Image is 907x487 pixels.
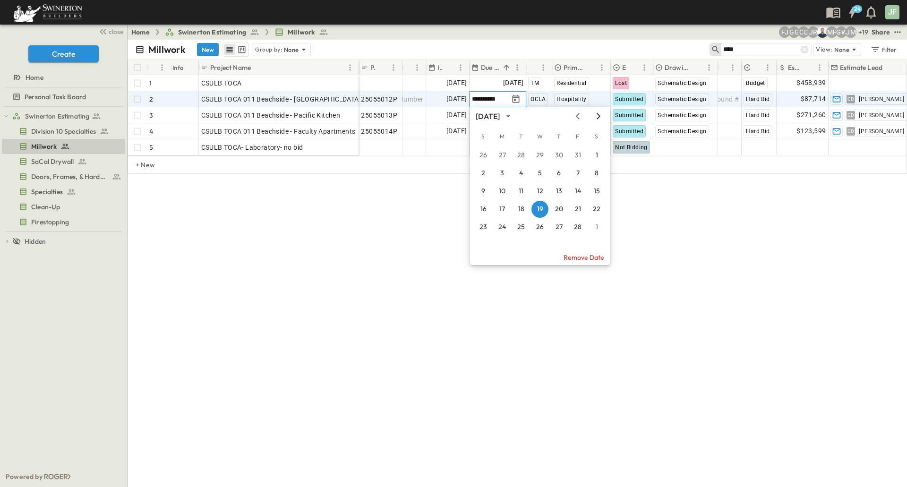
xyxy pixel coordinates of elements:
button: 16 [475,201,492,218]
button: test [892,26,903,38]
span: Swinerton Estimating [25,111,89,121]
span: Millwork [31,142,57,151]
button: 30 [550,147,567,164]
div: table view [222,43,249,57]
button: Sort [628,62,639,73]
button: 21 [569,201,586,218]
span: Personal Task Board [25,92,86,102]
a: SoCal Drywall [2,155,123,168]
button: 20 [550,201,567,218]
button: 3 [494,165,511,182]
button: 6 [550,165,567,182]
img: Brandon Norcutt (brandon.norcutt@swinerton.com) [817,26,828,38]
span: Thursday [550,127,567,146]
button: 18 [513,201,530,218]
button: 12 [531,183,548,200]
span: Submitted [615,96,643,103]
span: Hospitality [556,96,586,103]
p: Estimate Lead [840,63,882,72]
p: 4 [149,127,153,136]
span: Tuesday [513,127,530,146]
span: Sunday [475,127,492,146]
button: 8 [588,165,605,182]
button: Next month [593,112,604,120]
span: Schematic Design [658,112,706,119]
span: 25055013P [361,111,397,120]
div: Gerrad Gerber (gerrad.gerber@swinerton.com) [788,26,800,38]
button: 14 [569,183,586,200]
button: Menu [156,62,168,73]
a: Doors, Frames, & Hardware [2,170,123,183]
span: Submitted [615,112,643,119]
span: Swinerton Estimating [178,27,246,37]
img: 6c363589ada0b36f064d841b69d3a419a338230e66bb0a533688fa5cc3e9e735.png [11,2,84,22]
span: Add Number [385,94,423,104]
p: Millwork [148,43,186,56]
p: Due Date [481,63,499,72]
button: 27 [550,219,567,236]
button: 29 [531,147,548,164]
p: Group by: [255,45,282,54]
div: Firestoppingtest [2,214,125,230]
p: + 19 [858,27,868,37]
p: Project Name [210,63,251,72]
button: Menu [639,62,650,73]
button: Sort [530,62,540,73]
button: 2 [475,165,492,182]
button: 1 [588,147,605,164]
span: [DATE] [503,77,523,88]
span: Budget [746,80,765,86]
p: None [284,45,299,54]
span: Millwork [288,27,315,37]
button: JF [884,4,900,20]
button: Sort [501,62,512,73]
span: $458,939 [796,77,826,88]
a: Millwork [274,27,328,37]
div: SoCal Drywalltest [2,154,125,169]
span: OCLA [531,96,546,103]
button: 9 [475,183,492,200]
span: $87,714 [801,94,826,104]
div: Doors, Frames, & Hardwaretest [2,169,125,184]
button: Sort [693,62,703,73]
a: Personal Task Board [2,90,123,103]
span: [PERSON_NAME] [859,128,904,135]
button: Sort [151,62,161,73]
button: 4 [513,165,530,182]
span: Hidden [25,237,46,246]
button: 13 [550,183,567,200]
span: CSULB TOCA 011 Beachside - [GEOGRAPHIC_DATA] [201,94,361,104]
button: 22 [588,201,605,218]
p: Invite Date [437,63,443,72]
span: [DATE] [446,126,467,137]
button: Menu [512,62,523,73]
span: CSULB TOCA 011 Beachside - Pacific Kitchen [201,111,341,120]
div: Info [172,54,184,81]
div: Filter [870,44,897,55]
button: Previous month [572,112,583,120]
a: Home [2,71,123,84]
button: Tracking Date Menu [510,94,522,105]
div: Francisco J. Sanchez (frsanchez@swinerton.com) [779,26,790,38]
button: kanban view [236,44,248,55]
button: Sort [377,62,388,73]
button: Sort [752,62,762,73]
span: SoCal Drywall [31,157,74,166]
button: Menu [538,62,549,73]
span: Hard Bid [746,112,770,119]
div: Christopher Detar (christopher.detar@swinerton.com) [798,26,809,38]
span: Submitted [615,128,643,135]
span: TM [531,80,539,86]
button: Menu [727,62,738,73]
span: Saturday [588,127,605,146]
nav: breadcrumbs [131,27,334,37]
div: Jonathan M. Hansen (johansen@swinerton.com) [845,26,856,38]
button: Menu [596,62,608,73]
p: + New [136,160,141,170]
h6: 24 [854,5,861,13]
span: [DATE] [446,77,467,88]
p: Estimate Amount [788,63,802,72]
span: close [109,27,123,36]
